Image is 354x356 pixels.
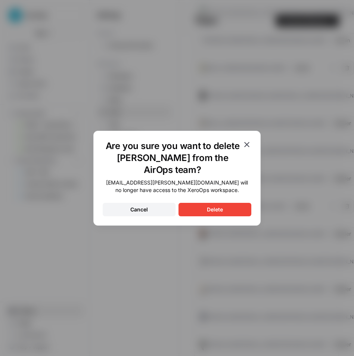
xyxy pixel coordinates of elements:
[103,179,251,194] div: [EMAIL_ADDRESS][PERSON_NAME][DOMAIN_NAME] will no longer have access to the XeroOps workspace.
[103,140,242,176] h1: Are you sure you want to delete [PERSON_NAME] from the AirOps team?
[130,206,148,213] div: Cancel
[178,203,251,216] button: Delete
[103,203,176,216] button: Cancel
[207,206,223,213] div: Delete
